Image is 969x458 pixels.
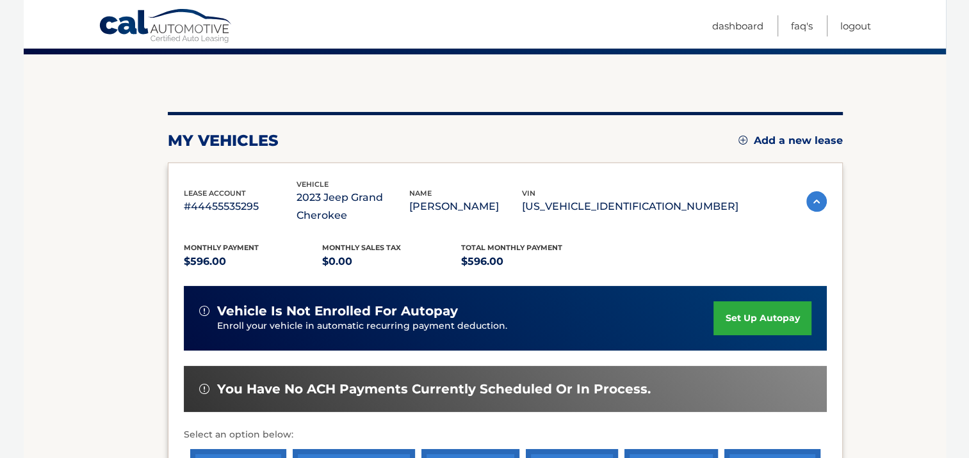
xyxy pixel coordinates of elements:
[99,8,233,45] a: Cal Automotive
[217,381,651,397] span: You have no ACH payments currently scheduled or in process.
[522,198,738,216] p: [US_VEHICLE_IDENTIFICATION_NUMBER]
[461,253,600,271] p: $596.00
[461,243,562,252] span: Total Monthly Payment
[806,191,827,212] img: accordion-active.svg
[217,303,458,319] span: vehicle is not enrolled for autopay
[184,243,259,252] span: Monthly Payment
[840,15,871,36] a: Logout
[713,301,811,335] a: set up autopay
[712,15,763,36] a: Dashboard
[168,131,279,150] h2: my vehicles
[322,253,461,271] p: $0.00
[217,319,714,333] p: Enroll your vehicle in automatic recurring payment deduction.
[297,189,409,225] p: 2023 Jeep Grand Cherokee
[184,198,297,216] p: #44455535295
[199,384,209,394] img: alert-white.svg
[322,243,401,252] span: Monthly sales Tax
[199,306,209,316] img: alert-white.svg
[738,134,843,147] a: Add a new lease
[297,180,329,189] span: vehicle
[409,189,432,198] span: name
[184,253,323,271] p: $596.00
[184,427,827,443] p: Select an option below:
[184,189,246,198] span: lease account
[409,198,522,216] p: [PERSON_NAME]
[791,15,813,36] a: FAQ's
[738,136,747,145] img: add.svg
[522,189,535,198] span: vin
